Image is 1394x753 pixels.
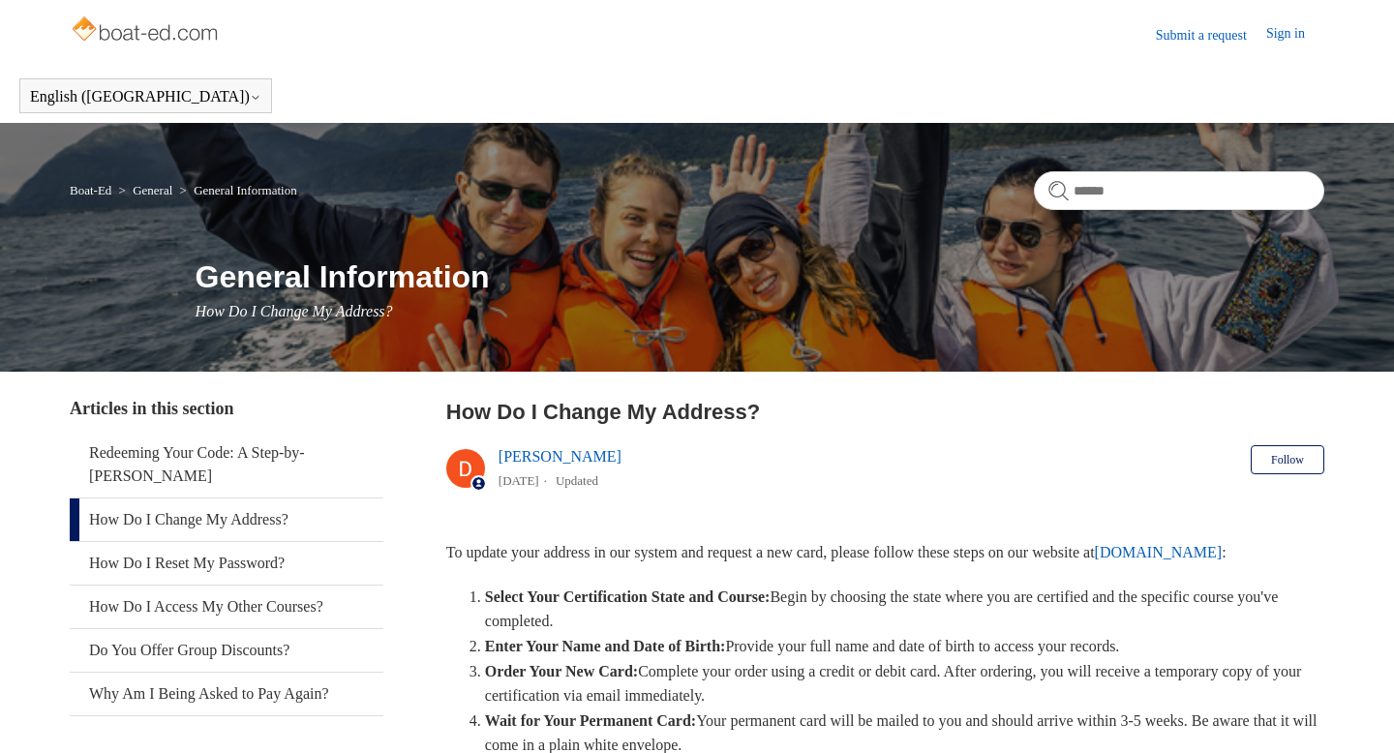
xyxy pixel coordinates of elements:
[485,585,1324,634] li: Begin by choosing the state where you are certified and the specific course you've completed.
[70,498,383,541] a: How Do I Change My Address?
[485,659,1324,708] li: Complete your order using a credit or debit card. After ordering, you will receive a temporary co...
[70,183,111,197] a: Boat-Ed
[196,303,393,319] span: How Do I Change My Address?
[485,712,696,729] strong: Wait for Your Permanent Card:
[1251,445,1324,474] button: Follow Article
[499,448,621,465] a: [PERSON_NAME]
[1156,25,1266,45] a: Submit a request
[194,183,296,197] a: General Information
[70,629,383,672] a: Do You Offer Group Discounts?
[1266,23,1324,46] a: Sign in
[70,183,115,197] li: Boat-Ed
[30,88,261,105] button: English ([GEOGRAPHIC_DATA])
[485,663,638,679] strong: Order Your New Card:
[556,473,598,488] li: Updated
[1095,544,1223,560] a: [DOMAIN_NAME]
[70,673,383,715] a: Why Am I Being Asked to Pay Again?
[133,183,172,197] a: General
[485,638,726,654] strong: Enter Your Name and Date of Birth:
[70,12,224,50] img: Boat-Ed Help Center home page
[70,542,383,585] a: How Do I Reset My Password?
[485,588,771,605] strong: Select Your Certification State and Course:
[499,473,539,488] time: 03/06/2024, 12:29
[176,183,297,197] li: General Information
[446,540,1324,565] p: To update your address in our system and request a new card, please follow these steps on our web...
[115,183,176,197] li: General
[70,399,233,418] span: Articles in this section
[70,432,383,497] a: Redeeming Your Code: A Step-by-[PERSON_NAME]
[1034,171,1324,210] input: Search
[70,586,383,628] a: How Do I Access My Other Courses?
[446,396,1324,428] h2: How Do I Change My Address?
[485,634,1324,659] li: Provide your full name and date of birth to access your records.
[196,254,1324,300] h1: General Information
